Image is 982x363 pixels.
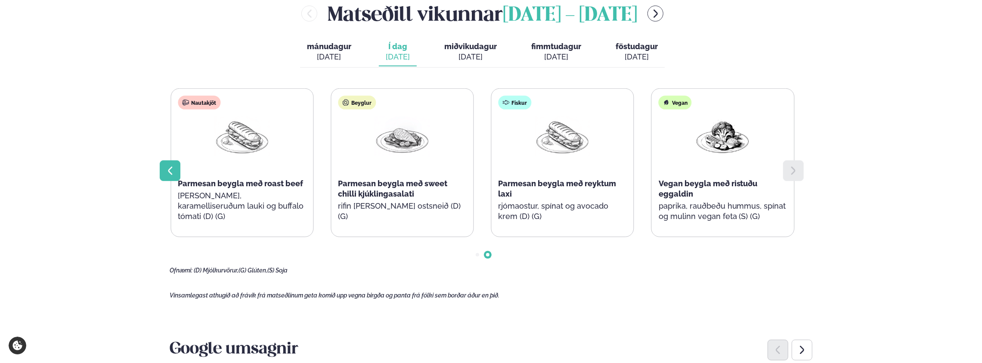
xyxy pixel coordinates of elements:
[267,267,288,274] span: (S) Soja
[659,179,758,198] span: Vegan beygla með ristuðu eggaldin
[503,99,510,106] img: fish.svg
[444,52,497,62] div: [DATE]
[499,201,627,222] p: rjómaostur, spínat og avocado krem (D) (G)
[301,6,317,22] button: menu-btn-left
[338,179,447,198] span: Parmesan beygla með sweet chilli kjúklingasalati
[214,116,270,156] img: Panini.png
[338,96,376,110] div: Beyglur
[307,52,351,62] div: [DATE]
[170,339,812,360] h3: Google umsagnir
[194,267,239,274] span: (D) Mjólkurvörur,
[503,6,637,25] span: [DATE] - [DATE]
[486,253,489,257] span: Go to slide 2
[379,38,417,66] button: Í dag [DATE]
[239,267,267,274] span: (G) Glúten,
[178,96,220,110] div: Nautakjöt
[499,179,616,198] span: Parmesan beygla með reyktum laxi
[659,96,692,110] div: Vegan
[609,38,665,66] button: föstudagur [DATE]
[386,41,410,52] span: Í dag
[476,253,479,257] span: Go to slide 1
[178,179,303,188] span: Parmesan beygla með roast beef
[792,340,812,360] div: Next slide
[444,42,497,51] span: miðvikudagur
[182,99,189,106] img: beef.svg
[375,116,430,156] img: Chicken-breast.png
[338,201,466,222] p: rifin [PERSON_NAME] ostsneið (D) (G)
[616,52,658,62] div: [DATE]
[659,201,787,222] p: paprika, rauðbeðu hummus, spínat og mulinn vegan feta (S) (G)
[695,116,750,156] img: Vegan.png
[9,337,26,354] a: Cookie settings
[307,42,351,51] span: mánudagur
[663,99,670,106] img: Vegan.svg
[300,38,358,66] button: mánudagur [DATE]
[170,292,499,299] span: Vinsamlegast athugið að frávik frá matseðlinum geta komið upp vegna birgða og panta frá fólki sem...
[437,38,504,66] button: miðvikudagur [DATE]
[616,42,658,51] span: föstudagur
[535,116,590,156] img: Panini.png
[178,191,306,222] p: [PERSON_NAME], karamelliseruðum lauki og buffalo tómati (D) (G)
[499,96,532,110] div: Fiskur
[386,52,410,62] div: [DATE]
[524,38,588,66] button: fimmtudagur [DATE]
[531,52,581,62] div: [DATE]
[768,340,788,360] div: Previous slide
[647,6,663,22] button: menu-btn-right
[170,267,192,274] span: Ofnæmi:
[342,99,349,106] img: bagle-new-16px.svg
[531,42,581,51] span: fimmtudagur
